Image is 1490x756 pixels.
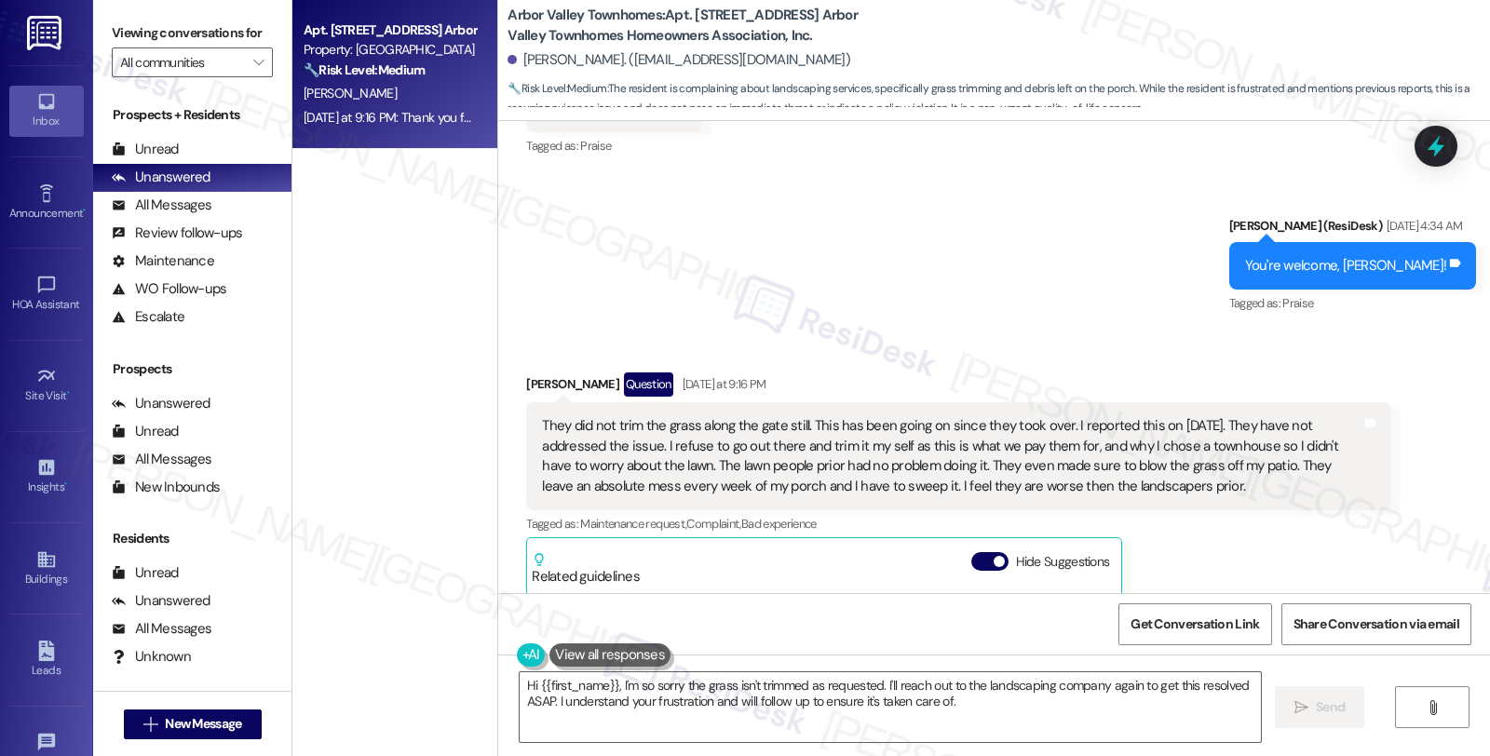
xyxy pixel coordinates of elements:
[1118,603,1271,645] button: Get Conversation Link
[83,204,86,217] span: •
[253,55,264,70] i: 
[9,635,84,685] a: Leads
[112,591,210,611] div: Unanswered
[112,279,226,299] div: WO Follow-ups
[112,251,214,271] div: Maintenance
[508,6,880,46] b: Arbor Valley Townhomes: Apt. [STREET_ADDRESS] Arbor Valley Townhomes Homeowners Association, Inc.
[1316,697,1345,717] span: Send
[112,478,220,497] div: New Inbounds
[686,516,741,532] span: Complaint ,
[165,714,241,734] span: New Message
[304,40,476,60] div: Property: [GEOGRAPHIC_DATA]
[580,516,686,532] span: Maintenance request ,
[1131,614,1259,634] span: Get Conversation Link
[112,422,179,441] div: Unread
[1294,614,1459,634] span: Share Conversation via email
[1229,216,1477,242] div: [PERSON_NAME] (ResiDesk)
[9,269,84,319] a: HOA Assistant
[1281,603,1471,645] button: Share Conversation via email
[508,50,850,70] div: [PERSON_NAME]. ([EMAIL_ADDRESS][DOMAIN_NAME])
[112,196,211,215] div: All Messages
[64,478,67,491] span: •
[526,132,702,159] div: Tagged as:
[93,359,291,379] div: Prospects
[304,85,397,101] span: [PERSON_NAME]
[112,140,179,159] div: Unread
[508,81,606,96] strong: 🔧 Risk Level: Medium
[1275,686,1365,728] button: Send
[9,452,84,502] a: Insights •
[27,16,65,50] img: ResiDesk Logo
[520,672,1261,742] textarea: Hi {{first_name}}, I'm so sorry the grass isn't trimmed as requested. I'll reach out to the lands...
[1229,290,1477,317] div: Tagged as:
[112,647,191,667] div: Unknown
[1382,216,1463,236] div: [DATE] 4:34 AM
[112,563,179,583] div: Unread
[93,105,291,125] div: Prospects + Residents
[9,360,84,411] a: Site Visit •
[112,19,273,47] label: Viewing conversations for
[1245,256,1447,276] div: You're welcome, [PERSON_NAME]!
[9,544,84,594] a: Buildings
[93,529,291,548] div: Residents
[112,450,211,469] div: All Messages
[508,79,1490,119] span: : The resident is complaining about landscaping services, specifically grass trimming and debris ...
[112,168,210,187] div: Unanswered
[542,416,1361,496] div: They did not trim the grass along the gate still. This has been going on since they took over. I ...
[124,709,262,739] button: New Message
[1016,552,1110,572] label: Hide Suggestions
[304,109,1443,126] div: [DATE] at 9:16 PM: Thank you for your message. Our offices are currently closed, but we will cont...
[112,619,211,639] div: All Messages
[532,552,640,587] div: Related guidelines
[1282,295,1313,311] span: Praise
[526,372,1390,402] div: [PERSON_NAME]
[580,138,611,154] span: Praise
[9,86,84,136] a: Inbox
[112,394,210,413] div: Unanswered
[624,372,673,396] div: Question
[112,223,242,243] div: Review follow-ups
[1294,700,1308,715] i: 
[120,47,243,77] input: All communities
[67,386,70,399] span: •
[304,20,476,40] div: Apt. [STREET_ADDRESS] Arbor Valley Townhomes Homeowners Association, Inc.
[112,307,184,327] div: Escalate
[304,61,425,78] strong: 🔧 Risk Level: Medium
[678,374,766,394] div: [DATE] at 9:16 PM
[526,510,1390,537] div: Tagged as:
[741,516,817,532] span: Bad experience
[1426,700,1440,715] i: 
[143,717,157,732] i: 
